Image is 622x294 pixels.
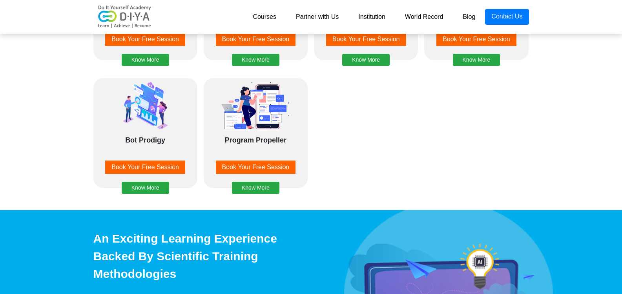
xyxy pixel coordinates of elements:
[97,135,193,155] div: Bot Prodigy
[208,161,304,174] a: Book Your Free Session
[428,33,524,46] a: Book Your Free Session
[216,33,296,46] button: Book Your Free Session
[122,182,169,194] button: Know More
[208,135,304,155] div: Program Propeller
[453,47,500,54] a: Know More
[93,230,305,283] div: An Exciting Learning Experience Backed By Scientific Training Methodologies
[232,175,279,182] a: Know More
[326,33,406,46] button: Book Your Free Session
[485,9,529,25] a: Contact Us
[122,47,169,54] a: Know More
[342,47,390,54] a: Know More
[93,5,156,29] img: logo-v2.png
[105,161,185,174] button: Book Your Free Session
[232,182,279,194] button: Know More
[286,9,348,25] a: Partner with Us
[395,9,453,25] a: World Record
[105,33,185,46] button: Book Your Free Session
[208,33,304,46] a: Book Your Free Session
[453,9,485,25] a: Blog
[97,33,193,46] a: Book Your Free Session
[453,54,500,66] button: Know More
[348,9,395,25] a: Institution
[232,47,279,54] a: Know More
[318,33,414,46] a: Book Your Free Session
[122,175,169,182] a: Know More
[97,161,193,174] a: Book Your Free Session
[122,54,169,66] button: Know More
[216,161,296,174] button: Book Your Free Session
[436,33,516,46] button: Book Your Free Session
[232,54,279,66] button: Know More
[342,54,390,66] button: Know More
[243,9,286,25] a: Courses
